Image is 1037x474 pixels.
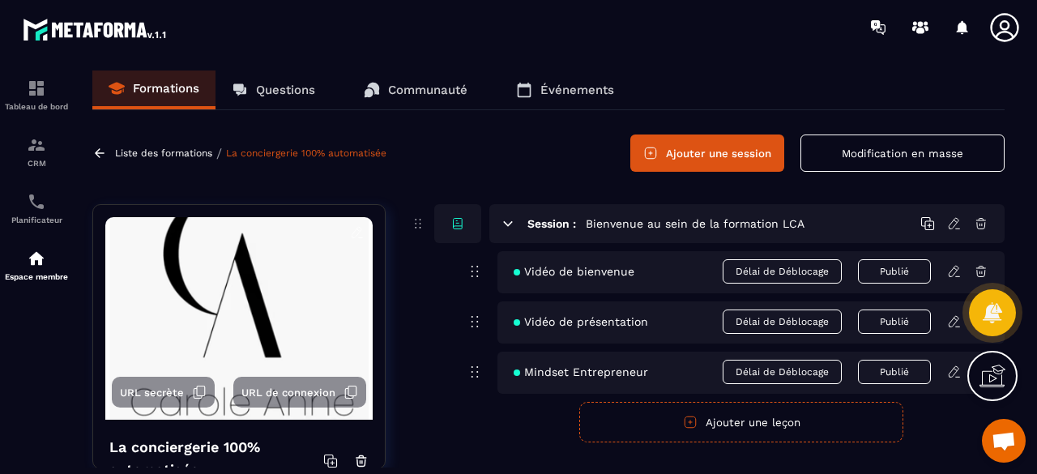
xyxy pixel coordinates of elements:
[4,159,69,168] p: CRM
[241,386,335,399] span: URL de connexion
[514,365,648,378] span: Mindset Entrepreneur
[723,259,842,284] span: Délai de Déblocage
[579,402,903,442] button: Ajouter une leçon
[514,315,648,328] span: Vidéo de présentation
[4,216,69,224] p: Planificateur
[4,180,69,237] a: schedulerschedulerPlanificateur
[92,70,216,109] a: Formations
[388,83,467,97] p: Communauté
[27,135,46,155] img: formation
[514,265,634,278] span: Vidéo de bienvenue
[115,147,212,159] a: Liste des formations
[723,310,842,334] span: Délai de Déblocage
[4,237,69,293] a: automationsautomationsEspace membre
[527,217,576,230] h6: Session :
[256,83,315,97] p: Questions
[23,15,169,44] img: logo
[112,377,215,408] button: URL secrète
[120,386,184,399] span: URL secrète
[630,135,784,172] button: Ajouter une session
[4,66,69,123] a: formationformationTableau de bord
[348,70,484,109] a: Communauté
[982,419,1026,463] a: Ouvrir le chat
[216,146,222,161] span: /
[858,310,931,334] button: Publié
[540,83,614,97] p: Événements
[27,249,46,268] img: automations
[105,217,373,420] img: background
[226,147,386,159] a: La conciergerie 100% automatisée
[4,102,69,111] p: Tableau de bord
[133,81,199,96] p: Formations
[800,135,1005,172] button: Modification en masse
[233,377,366,408] button: URL de connexion
[500,70,630,109] a: Événements
[4,272,69,281] p: Espace membre
[858,360,931,384] button: Publié
[27,192,46,211] img: scheduler
[4,123,69,180] a: formationformationCRM
[27,79,46,98] img: formation
[586,216,804,232] h5: Bienvenue au sein de la formation LCA
[858,259,931,284] button: Publié
[723,360,842,384] span: Délai de Déblocage
[216,70,331,109] a: Questions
